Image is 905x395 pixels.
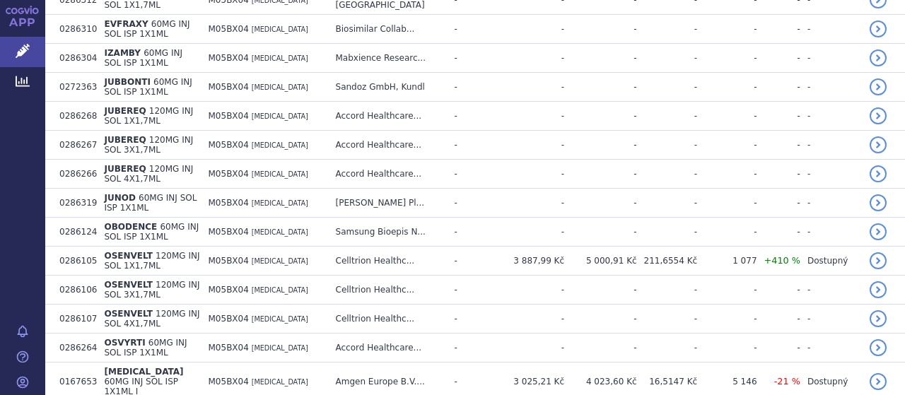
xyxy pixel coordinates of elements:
span: [MEDICAL_DATA] [252,378,308,386]
td: - [498,218,564,247]
span: M05BX04 [209,53,249,63]
td: - [697,160,757,189]
span: [MEDICAL_DATA] [104,367,183,377]
span: [MEDICAL_DATA] [252,257,308,265]
a: detail [870,20,887,37]
td: - [800,15,863,44]
td: - [498,131,564,160]
span: IZAMBY [104,48,141,58]
span: 60MG INJ SOL ISP 1X1ML [104,48,182,68]
td: - [564,276,637,305]
td: Celltrion Healthc... [329,305,448,334]
span: OBODENCE [104,222,157,232]
td: - [637,15,698,44]
a: detail [870,165,887,182]
span: 120MG INJ SOL 3X1,7ML [104,280,199,300]
a: detail [870,107,887,124]
span: [MEDICAL_DATA] [252,112,308,120]
td: - [498,334,564,362]
span: JUNOD [104,193,135,203]
td: - [637,131,698,160]
a: detail [870,373,887,390]
td: 0286124 [52,218,97,247]
td: - [697,73,757,102]
span: 60MG INJ SOL ISP 1X1ML [104,19,189,39]
td: - [757,276,800,305]
span: [MEDICAL_DATA] [252,83,308,91]
a: detail [870,49,887,66]
span: 120MG INJ SOL 3X1,7ML [104,135,193,155]
td: - [564,44,637,73]
span: 120MG INJ SOL 1X1,7ML [104,251,199,271]
td: - [800,73,863,102]
td: - [800,160,863,189]
a: detail [870,223,887,240]
td: Biosimilar Collab... [329,15,448,44]
td: - [498,73,564,102]
span: M05BX04 [209,24,249,34]
td: 0286268 [52,102,97,131]
a: detail [870,78,887,95]
td: Accord Healthcare... [329,102,448,131]
td: 0286106 [52,276,97,305]
td: - [564,73,637,102]
span: M05BX04 [209,285,249,295]
td: - [757,102,800,131]
td: - [448,218,498,247]
span: [MEDICAL_DATA] [252,25,308,33]
span: OSENVELT [104,280,152,290]
span: M05BX04 [209,227,249,237]
span: M05BX04 [209,314,249,324]
a: detail [870,252,887,269]
td: - [697,334,757,362]
span: [MEDICAL_DATA] [252,170,308,178]
td: - [448,131,498,160]
td: - [637,189,698,218]
td: - [564,131,637,160]
td: - [697,218,757,247]
span: 120MG INJ SOL 4X1,7ML [104,164,193,184]
td: 0286267 [52,131,97,160]
td: 0286319 [52,189,97,218]
td: 0286310 [52,15,97,44]
td: - [757,218,800,247]
span: M05BX04 [209,140,249,150]
td: Sandoz GmbH, Kundl [329,73,448,102]
td: Dostupný [800,247,863,276]
td: - [697,15,757,44]
span: JUBEREQ [104,164,146,174]
td: - [757,160,800,189]
td: - [637,334,698,362]
td: 0272363 [52,73,97,102]
td: - [498,102,564,131]
td: - [564,218,637,247]
td: - [800,276,863,305]
td: Celltrion Healthc... [329,276,448,305]
span: [MEDICAL_DATA] [252,228,308,236]
td: - [757,131,800,160]
td: - [697,305,757,334]
span: OSENVELT [104,309,152,319]
td: - [448,44,498,73]
td: Accord Healthcare... [329,334,448,362]
a: detail [870,339,887,356]
td: - [498,15,564,44]
td: - [564,334,637,362]
span: OSENVELT [104,251,152,261]
span: 120MG INJ SOL 1X1,7ML [104,106,193,126]
span: M05BX04 [209,111,249,121]
td: - [448,189,498,218]
span: M05BX04 [209,256,249,266]
span: 60MG INJ SOL ISP 1X1ML [104,338,187,358]
td: - [800,102,863,131]
td: - [498,305,564,334]
span: [MEDICAL_DATA] [252,315,308,323]
td: - [757,44,800,73]
span: [MEDICAL_DATA] [252,286,308,294]
td: - [498,44,564,73]
td: - [637,305,698,334]
span: JUBEREQ [104,106,146,116]
td: - [697,189,757,218]
td: - [498,276,564,305]
td: Celltrion Healthc... [329,247,448,276]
